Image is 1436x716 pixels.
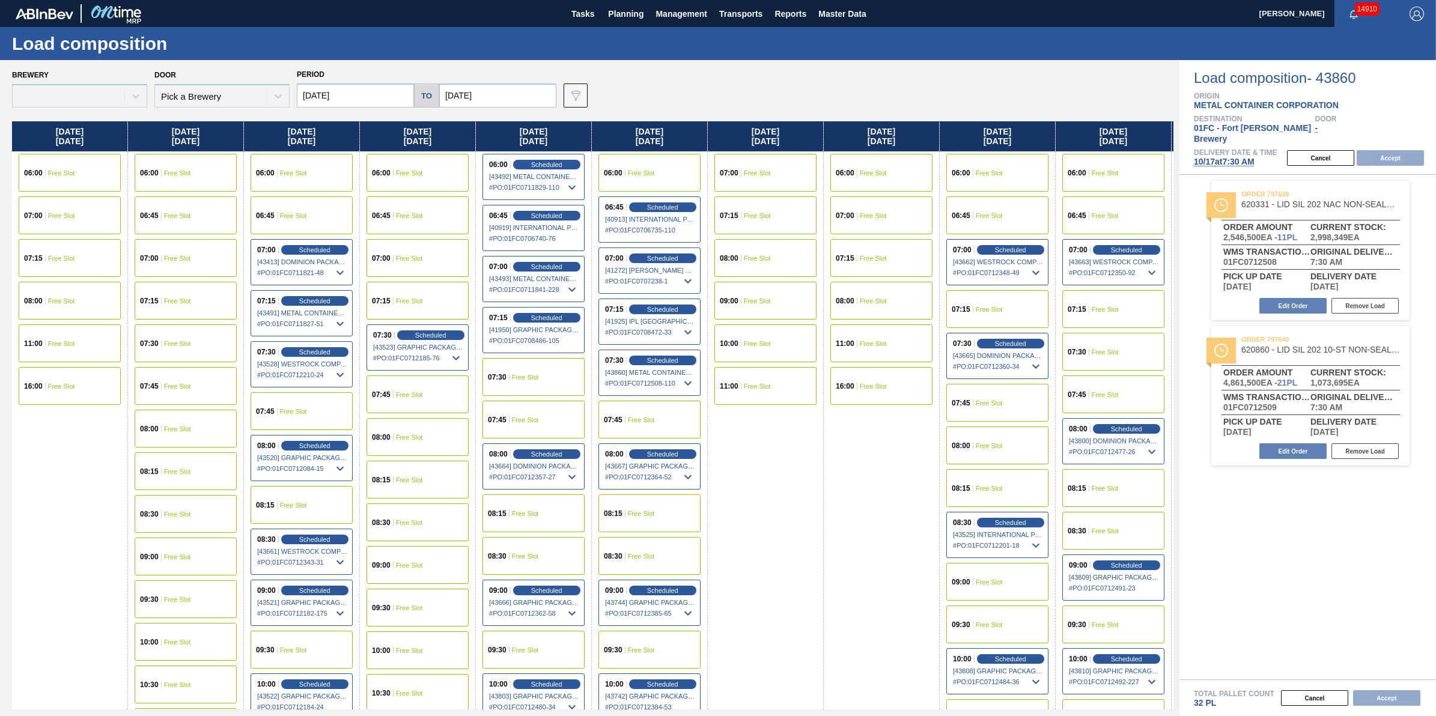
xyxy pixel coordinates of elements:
[720,383,738,390] span: 11:00
[647,204,678,211] span: Scheduled
[489,333,579,348] span: # PO : 01FC0708486-105
[605,681,624,688] span: 10:00
[1069,562,1088,569] span: 09:00
[976,169,1003,177] span: Free Slot
[257,548,347,555] span: [43661] WESTROCK COMPANY - FOLDING CAR - 0008219776
[604,510,622,517] span: 08:15
[12,71,49,79] label: Brewery
[1092,621,1119,628] span: Free Slot
[488,416,507,423] span: 07:45
[976,399,1003,407] span: Free Slot
[836,169,854,177] span: 06:00
[1092,391,1119,398] span: Free Slot
[280,408,307,415] span: Free Slot
[1194,93,1436,100] span: Origin
[952,169,970,177] span: 06:00
[604,553,622,560] span: 08:30
[373,344,463,351] span: [43523] GRAPHIC PACKAGING INTERNATIONA - 0008221069
[605,325,695,339] span: # PO : 01FC0708472-33
[860,169,887,177] span: Free Slot
[140,553,159,560] span: 09:00
[140,681,159,688] span: 10:30
[953,359,1043,374] span: # PO : 01FC0712360-34
[605,369,695,376] span: [43860] METAL CONTAINER CORPORATION - 0008219743
[605,318,695,325] span: [41925] IPL USA INC - 0008221130
[256,408,275,415] span: 07:45
[489,275,579,282] span: [43493] METAL CONTAINER CORPORATION - 0008219743
[140,639,159,646] span: 10:00
[1068,306,1086,313] span: 07:15
[1315,123,1318,133] span: -
[1092,212,1119,219] span: Free Slot
[1068,485,1086,492] span: 08:15
[396,434,423,441] span: Free Slot
[1069,425,1088,432] span: 08:00
[1069,667,1159,675] span: [43810] GRAPHIC PACKAGING INTERNATIONA - 0008221069
[995,246,1026,253] span: Scheduled
[1068,391,1086,398] span: 07:45
[860,297,887,305] span: Free Slot
[1068,348,1086,356] span: 07:30
[372,562,391,569] span: 09:00
[836,255,854,262] span: 07:15
[995,340,1026,347] span: Scheduled
[297,83,414,108] input: mm/dd/yyyy
[257,360,347,368] span: [43528] WESTROCK COMPANY - FOLDING CAR - 0008219776
[1069,655,1088,663] span: 10:00
[744,297,771,305] span: Free Slot
[564,83,588,108] button: icon-filter-gray
[24,383,43,390] span: 16:00
[489,212,508,219] span: 06:45
[439,83,556,108] input: mm/dd/yyyy
[1287,150,1354,166] button: Cancel
[299,246,330,253] span: Scheduled
[774,7,806,21] span: Reports
[953,352,1043,359] span: [43665] DOMINION PACKAGING, INC. - 0008325026
[836,383,854,390] span: 16:00
[489,231,579,246] span: # PO : 01FC0706740-76
[628,553,655,560] span: Free Slot
[164,425,191,432] span: Free Slot
[720,255,738,262] span: 08:00
[396,297,423,305] span: Free Slot
[568,88,583,103] img: icon-filter-gray
[605,267,695,274] span: [41272] Brooks and Whittle - Saint Louis - 0008221115
[953,531,1043,538] span: [43525] INTERNATIONAL PAPER COMPANY - 0008219785
[373,351,463,365] span: # PO : 01FC0712185-76
[720,212,738,219] span: 07:15
[604,169,622,177] span: 06:00
[48,169,75,177] span: Free Slot
[257,442,276,449] span: 08:00
[1111,562,1142,569] span: Scheduled
[1194,100,1339,110] span: METAL CONTAINER CORPORATION
[976,306,1003,313] span: Free Slot
[257,587,276,594] span: 09:00
[299,587,330,594] span: Scheduled
[140,169,159,177] span: 06:00
[860,255,887,262] span: Free Slot
[512,416,539,423] span: Free Slot
[995,519,1026,526] span: Scheduled
[531,263,562,270] span: Scheduled
[531,451,562,458] span: Scheduled
[396,519,423,526] span: Free Slot
[140,212,159,219] span: 06:45
[1068,621,1086,628] span: 09:30
[24,340,43,347] span: 11:00
[656,7,707,21] span: Management
[953,655,972,663] span: 10:00
[1068,212,1086,219] span: 06:45
[720,297,738,305] span: 09:00
[744,340,771,347] span: Free Slot
[396,562,423,569] span: Free Slot
[48,383,75,390] span: Free Slot
[1068,169,1086,177] span: 06:00
[12,37,225,50] h1: Load composition
[489,606,579,620] span: # PO : 01FC0712362-58
[396,212,423,219] span: Free Slot
[605,376,695,390] span: # PO : 01FC0712508-110
[1410,7,1424,21] img: Logout
[818,7,866,21] span: Master Data
[953,340,972,347] span: 07:30
[647,681,678,688] span: Scheduled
